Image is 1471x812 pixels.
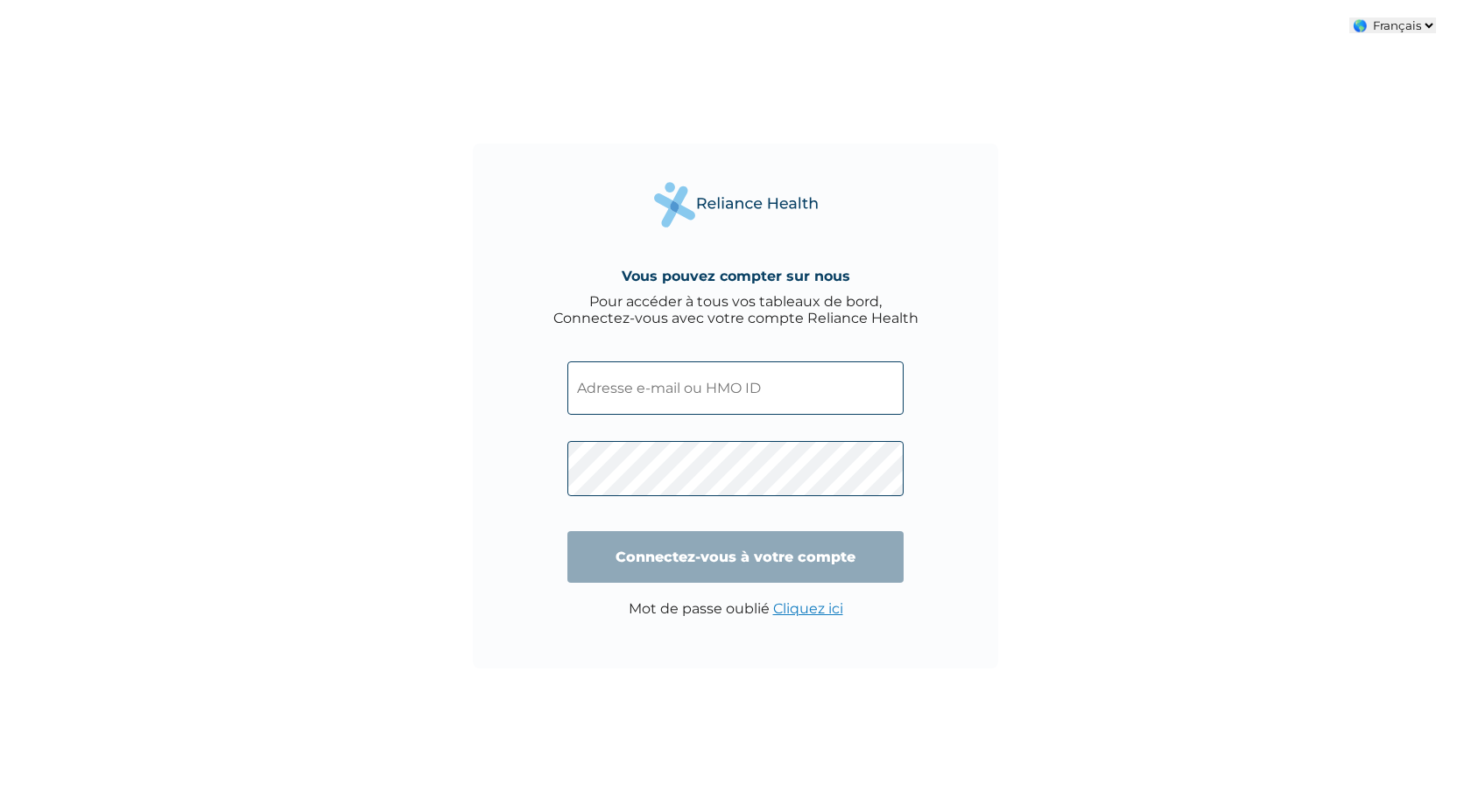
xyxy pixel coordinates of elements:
p: Mot de passe oublié [629,600,843,617]
img: Logo de Reliance Health [648,178,823,233]
a: Cliquez ici [773,600,843,617]
input: Connectez-vous à votre compte [567,531,904,583]
div: Pour accéder à tous vos tableaux de bord, Connectez-vous avec votre compte Reliance Health [553,293,918,326]
input: Adresse e-mail ou HMO ID [567,361,904,415]
h4: Vous pouvez compter sur nous [622,268,850,284]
